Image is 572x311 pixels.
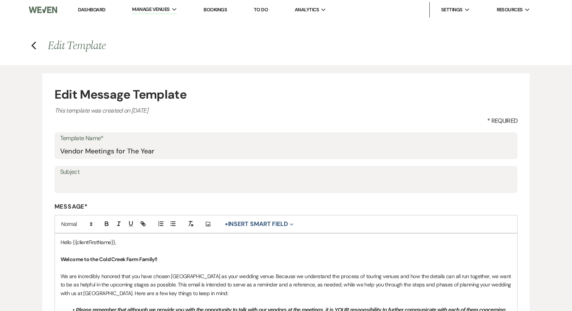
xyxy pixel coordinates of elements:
span: Resources [497,6,523,14]
label: Subject [60,167,512,178]
label: Template Name* [60,133,512,144]
h4: Edit Message Template [54,85,518,104]
p: Hello {{clientFirstName}}, [61,238,512,246]
a: Bookings [204,6,227,13]
span: Settings [441,6,463,14]
span: * Required [487,116,518,125]
span: Edit Template [48,37,106,54]
span: + [225,221,228,227]
a: Dashboard [78,6,105,13]
button: Insert Smart Field [222,220,296,229]
p: This template was created on [DATE] [54,106,518,116]
strong: Welcome to the Cold Creek Farm Family!! [61,256,157,263]
label: Message* [54,203,518,210]
a: To Do [254,6,268,13]
img: Weven Logo [29,2,57,18]
span: We are incredibly honored that you have chosen [GEOGRAPHIC_DATA] as your wedding venue. Because w... [61,273,513,297]
span: Manage Venues [132,6,169,13]
span: Analytics [295,6,319,14]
